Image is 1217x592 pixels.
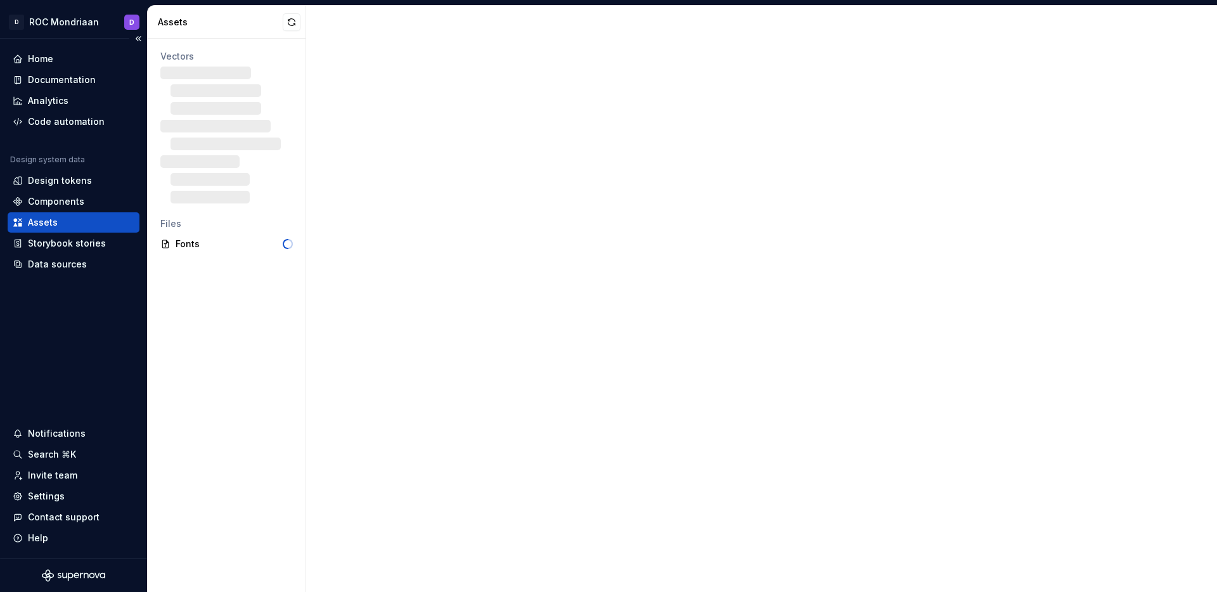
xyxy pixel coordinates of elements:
div: Settings [28,490,65,503]
a: Storybook stories [8,233,139,254]
div: Data sources [28,258,87,271]
div: Notifications [28,427,86,440]
div: Storybook stories [28,237,106,250]
a: Home [8,49,139,69]
div: Invite team [28,469,77,482]
div: Code automation [28,115,105,128]
a: Components [8,191,139,212]
div: Home [28,53,53,65]
div: D [129,17,134,27]
div: ROC Mondriaan [29,16,99,29]
div: Vectors [160,50,293,63]
div: Components [28,195,84,208]
a: Documentation [8,70,139,90]
button: Search ⌘K [8,444,139,465]
button: Notifications [8,423,139,444]
button: DROC MondriaanD [3,8,145,35]
div: Assets [28,216,58,229]
div: Search ⌘K [28,448,76,461]
a: Invite team [8,465,139,486]
div: Documentation [28,74,96,86]
div: Fonts [176,238,283,250]
button: Collapse sidebar [129,30,147,48]
a: Design tokens [8,171,139,191]
svg: Supernova Logo [42,569,105,582]
div: Analytics [28,94,68,107]
a: Code automation [8,112,139,132]
a: Analytics [8,91,139,111]
div: Assets [158,16,283,29]
div: Files [160,217,293,230]
div: Contact support [28,511,100,524]
button: Help [8,528,139,548]
div: Design tokens [28,174,92,187]
div: Design system data [10,155,85,165]
div: Help [28,532,48,544]
a: Settings [8,486,139,506]
a: Assets [8,212,139,233]
a: Fonts [155,234,298,254]
a: Data sources [8,254,139,274]
button: Contact support [8,507,139,527]
div: D [9,15,24,30]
